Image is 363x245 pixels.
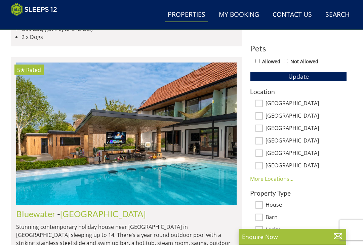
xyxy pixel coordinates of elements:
li: 2 x Dogs [22,33,237,41]
h3: Property Type [250,190,347,197]
img: bluewater-bristol-holiday-accomodation-home-stays-8.original.jpg [16,63,237,205]
img: Sleeps 12 [11,3,57,16]
h3: Pets [250,44,347,53]
iframe: Customer reviews powered by Trustpilot [7,20,78,26]
label: [GEOGRAPHIC_DATA] [266,100,347,108]
a: Contact Us [270,7,315,23]
label: Barn [266,214,347,221]
h3: Location [250,88,347,95]
span: Bluewater has a 5 star rating under the Quality in Tourism Scheme [17,66,25,74]
label: [GEOGRAPHIC_DATA] [266,137,347,145]
label: [GEOGRAPHIC_DATA] [266,162,347,170]
span: Update [288,72,309,80]
label: Lodge [266,227,347,234]
label: House [266,202,347,209]
label: Not Allowed [290,58,318,65]
a: Bluewater [16,209,55,219]
a: Search [323,7,352,23]
a: [GEOGRAPHIC_DATA] [60,209,146,219]
a: 5★ Rated [16,63,237,205]
a: My Booking [216,7,262,23]
label: [GEOGRAPHIC_DATA] [266,125,347,132]
a: More Locations... [250,175,293,182]
label: Allowed [262,58,280,65]
label: [GEOGRAPHIC_DATA] [266,150,347,157]
button: Update [250,72,347,81]
span: - [57,209,146,219]
a: Properties [165,7,208,23]
label: [GEOGRAPHIC_DATA] [266,113,347,120]
span: Rated [26,66,41,74]
p: Enquire Now [242,232,343,241]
